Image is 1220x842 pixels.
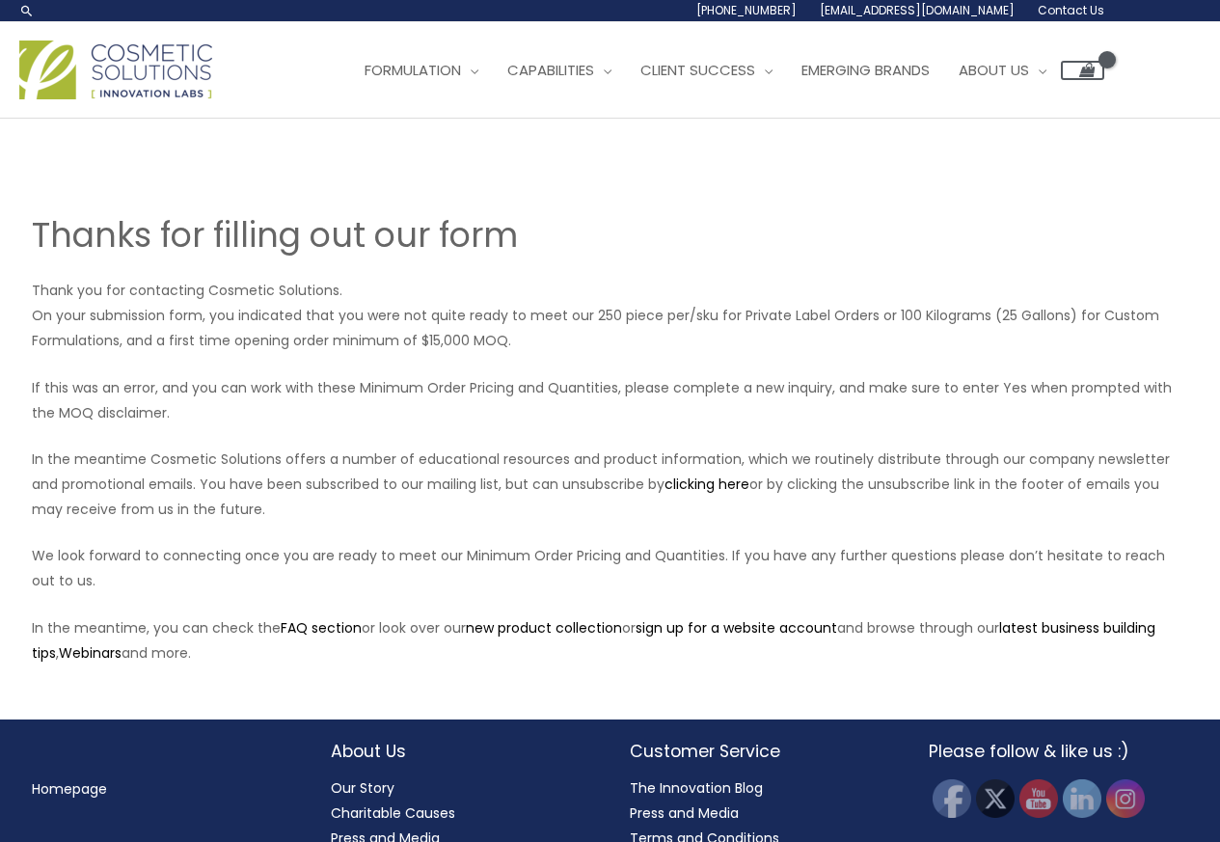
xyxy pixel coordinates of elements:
span: [EMAIL_ADDRESS][DOMAIN_NAME] [820,2,1015,18]
h2: Customer Service [630,739,890,764]
a: The Innovation Blog [630,778,763,798]
nav: Site Navigation [336,41,1104,99]
a: Charitable Causes [331,803,455,823]
a: Our Story [331,778,394,798]
a: Press and Media [630,803,739,823]
a: Emerging Brands [787,41,944,99]
h1: Thanks for filling out our form [32,211,1189,258]
a: Formulation [350,41,493,99]
p: In the meantime, you can check the or look over our or and browse through our , and more. [32,615,1189,665]
a: About Us [944,41,1061,99]
span: [PHONE_NUMBER] [696,2,797,18]
a: Client Success [626,41,787,99]
p: We look forward to connecting once you are ready to meet our Minimum Order Pricing and Quantities... [32,543,1189,593]
nav: Menu [32,776,292,801]
a: Homepage [32,779,107,799]
span: Capabilities [507,60,594,80]
a: sign up for a website account [636,618,837,638]
a: new product collection [466,618,622,638]
a: FAQ section [281,618,362,638]
h2: About Us [331,739,591,764]
p: If this was an error, and you can work with these Minimum Order Pricing and Quantities, please co... [32,375,1189,425]
h2: Please follow & like us :) [929,739,1189,764]
span: Formulation [365,60,461,80]
a: latest business building tips [32,618,1155,663]
span: About Us [959,60,1029,80]
a: View Shopping Cart, empty [1061,61,1104,80]
a: clicking here [664,475,749,494]
img: Twitter [976,779,1015,818]
span: Client Success [640,60,755,80]
a: Capabilities [493,41,626,99]
img: Cosmetic Solutions Logo [19,41,212,99]
p: Thank you for contacting Cosmetic Solutions. On your submission form, you indicated that you were... [32,278,1189,353]
span: Emerging Brands [801,60,930,80]
a: Webinars [59,643,122,663]
p: In the meantime Cosmetic Solutions offers a number of educational resources and product informati... [32,447,1189,522]
a: Search icon link [19,3,35,18]
span: Contact Us [1038,2,1104,18]
img: Facebook [933,779,971,818]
